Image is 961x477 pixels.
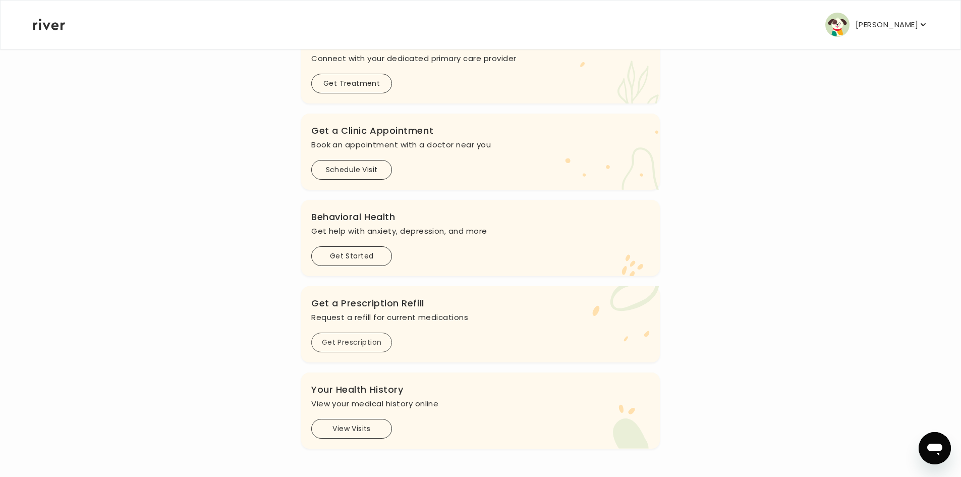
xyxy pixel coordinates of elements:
h3: Get a Clinic Appointment [311,124,650,138]
h3: Get a Prescription Refill [311,296,650,310]
h3: Your Health History [311,383,650,397]
p: Get help with anxiety, depression, and more [311,224,650,238]
p: View your medical history online [311,397,650,411]
button: Get Started [311,246,392,266]
p: Connect with your dedicated primary care provider [311,51,650,66]
button: user avatar[PERSON_NAME] [825,13,928,37]
iframe: Button to launch messaging window [919,432,951,464]
p: Request a refill for current medications [311,310,650,325]
button: Get Treatment [311,74,392,93]
button: Schedule Visit [311,160,392,180]
h3: Behavioral Health [311,210,650,224]
img: user avatar [825,13,850,37]
button: View Visits [311,419,392,439]
button: Get Prescription [311,333,392,352]
p: Book an appointment with a doctor near you [311,138,650,152]
p: [PERSON_NAME] [856,18,918,32]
